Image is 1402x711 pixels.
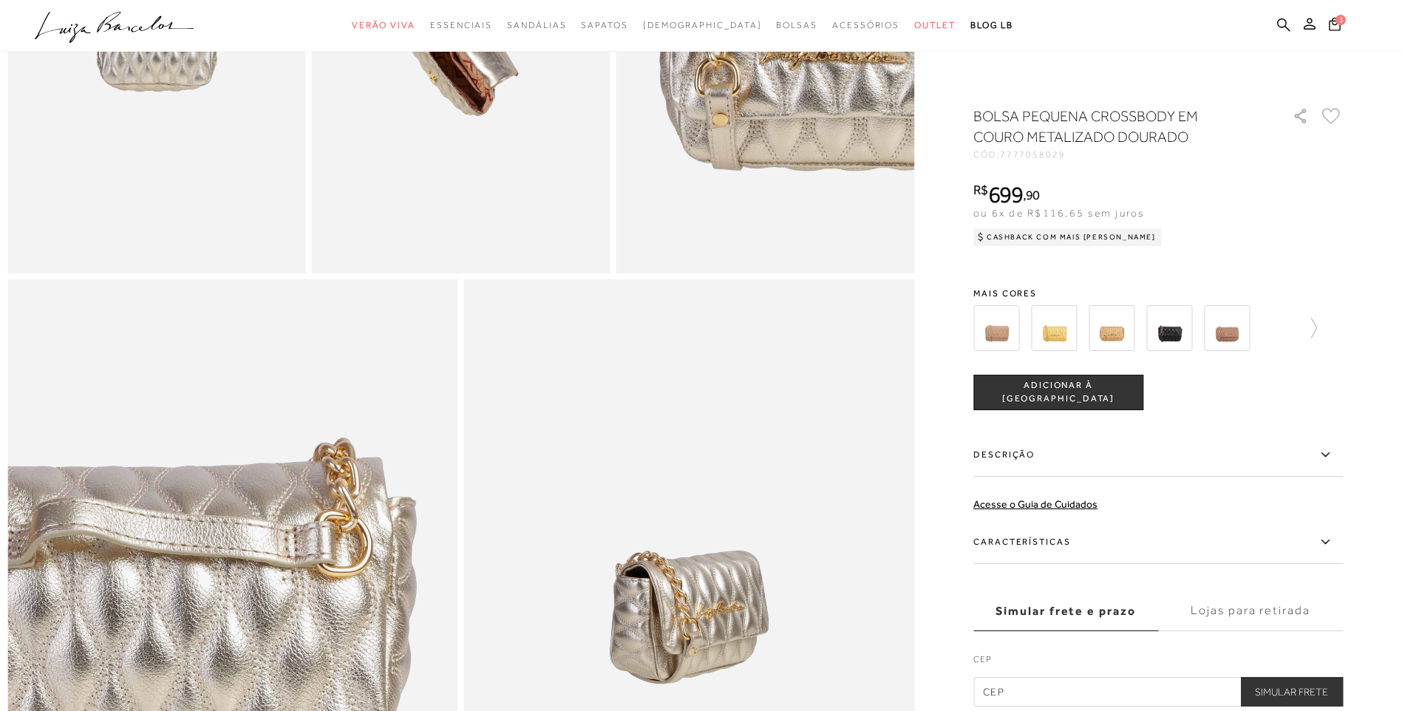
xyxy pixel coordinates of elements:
span: Sapatos [581,20,627,30]
i: R$ [973,183,988,197]
span: ADICIONAR À [GEOGRAPHIC_DATA] [974,379,1143,405]
span: BLOG LB [970,20,1013,30]
label: Simular frete e prazo [973,591,1158,631]
a: categoryNavScreenReaderText [352,12,415,39]
span: Sandálias [507,20,566,30]
span: 3 [1335,15,1346,25]
a: categoryNavScreenReaderText [914,12,956,39]
label: Características [973,521,1343,564]
span: Essenciais [430,20,492,30]
div: CÓD: [973,150,1269,159]
img: BOLSA EM COURO PRETA [1146,305,1192,351]
h1: BOLSA PEQUENA CROSSBODY EM COURO METALIZADO DOURADO [973,106,1250,147]
img: BOLSA EM COURO DOURADO COM LOGO METALIZADO LB PEQUENA [1031,305,1077,351]
button: Simular Frete [1240,677,1343,707]
a: categoryNavScreenReaderText [776,12,817,39]
a: categoryNavScreenReaderText [581,12,627,39]
span: Mais cores [973,289,1343,298]
a: noSubCategoriesText [643,12,762,39]
img: Bolsa pequena crossbody camel [1204,305,1250,351]
img: BOLSA EM COURO OURO VELHO COM LOGO METALIZADO LB PEQUENA [1089,305,1134,351]
span: 699 [988,181,1023,208]
a: categoryNavScreenReaderText [507,12,566,39]
span: 90 [1026,187,1040,203]
span: [DEMOGRAPHIC_DATA] [643,20,762,30]
span: Acessórios [832,20,899,30]
a: categoryNavScreenReaderText [832,12,899,39]
label: Descrição [973,434,1343,477]
img: BOLSA EM COURO BEGE COM LOGO METALIZADO LB PEQUENA [973,305,1019,351]
span: Bolsas [776,20,817,30]
button: 3 [1324,16,1345,36]
button: ADICIONAR À [GEOGRAPHIC_DATA] [973,375,1143,410]
div: Cashback com Mais [PERSON_NAME] [973,228,1162,246]
a: categoryNavScreenReaderText [430,12,492,39]
label: CEP [973,653,1343,673]
label: Lojas para retirada [1158,591,1343,631]
a: Acesse o Guia de Cuidados [973,498,1098,510]
span: Verão Viva [352,20,415,30]
span: ou 6x de R$116,65 sem juros [973,207,1144,219]
span: Outlet [914,20,956,30]
a: BLOG LB [970,12,1013,39]
i: , [1023,188,1040,202]
span: 7777058029 [1000,149,1066,160]
input: CEP [973,677,1343,707]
